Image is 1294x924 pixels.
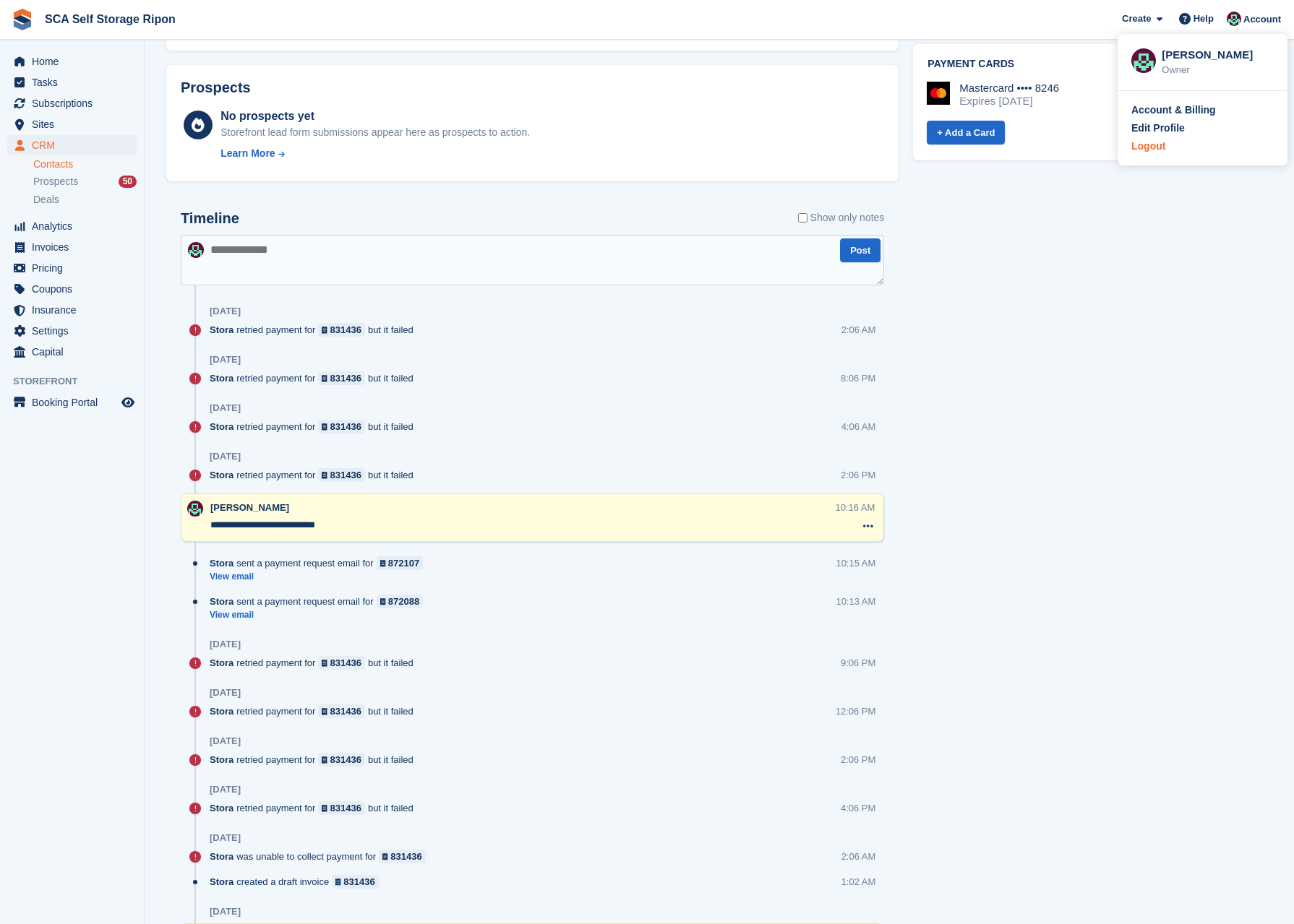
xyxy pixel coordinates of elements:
[210,875,233,889] span: Stora
[33,157,137,171] a: Contacts
[330,656,361,670] div: 831436
[7,216,137,236] a: menu
[7,342,137,362] a: menu
[181,210,239,227] h2: Timeline
[7,279,137,299] a: menu
[210,850,233,863] span: Stora
[1162,63,1274,77] div: Owner
[836,556,875,570] div: 10:15 AM
[32,321,119,341] span: Settings
[33,175,78,189] span: Prospects
[32,114,119,134] span: Sites
[7,321,137,341] a: menu
[7,135,137,155] a: menu
[959,82,1059,95] div: Mastercard •••• 8246
[330,753,361,767] div: 831436
[33,174,137,189] a: Prospects 50
[1131,121,1185,136] div: Edit Profile
[332,875,379,889] a: 831436
[210,451,241,462] div: [DATE]
[210,556,233,570] span: Stora
[377,556,424,570] a: 872107
[119,176,137,188] div: 50
[7,392,137,413] a: menu
[318,704,365,718] a: 831436
[210,595,233,608] span: Stora
[210,656,421,670] div: retried payment for but it failed
[188,242,204,258] img: Sam Chapman
[210,704,233,718] span: Stora
[210,832,241,844] div: [DATE]
[13,374,144,389] span: Storefront
[318,323,365,337] a: 831436
[959,95,1059,108] div: Expires [DATE]
[210,609,430,621] a: View email
[7,114,137,134] a: menu
[220,108,530,125] div: No prospects yet
[798,210,807,225] input: Show only notes
[210,354,241,366] div: [DATE]
[210,735,241,747] div: [DATE]
[210,784,241,795] div: [DATE]
[1131,103,1274,118] a: Account & Billing
[220,125,530,140] div: Storefront lead form submissions appear here as prospects to action.
[210,420,233,433] span: Stora
[7,237,137,257] a: menu
[343,875,374,889] div: 831436
[1131,121,1274,136] a: Edit Profile
[210,468,421,482] div: retried payment for but it failed
[181,79,251,96] h2: Prospects
[32,72,119,92] span: Tasks
[210,801,233,815] span: Stora
[318,753,365,767] a: 831436
[318,656,365,670] a: 831436
[1131,48,1156,73] img: Sam Chapman
[330,371,361,385] div: 831436
[330,468,361,482] div: 831436
[32,258,119,278] span: Pricing
[841,850,876,863] div: 2:06 AM
[210,371,233,385] span: Stora
[7,51,137,72] a: menu
[210,687,241,699] div: [DATE]
[841,801,875,815] div: 4:06 PM
[32,216,119,236] span: Analytics
[210,556,430,570] div: sent a payment request email for
[1227,12,1241,26] img: Sam Chapman
[210,656,233,670] span: Stora
[210,875,386,889] div: created a draft invoice
[210,595,430,608] div: sent a payment request email for
[1194,12,1214,26] span: Help
[840,238,880,262] button: Post
[33,192,137,207] a: Deals
[210,704,421,718] div: retried payment for but it failed
[32,392,119,413] span: Booking Portal
[32,279,119,299] span: Coupons
[1122,12,1151,26] span: Create
[33,193,59,207] span: Deals
[330,801,361,815] div: 831436
[39,7,181,31] a: SCA Self Storage Ripon
[379,850,426,863] a: 831436
[210,753,421,767] div: retried payment for but it failed
[1131,139,1274,154] a: Logout
[32,237,119,257] span: Invoices
[220,146,530,161] a: Learn More
[7,72,137,92] a: menu
[377,595,424,608] a: 872088
[210,371,421,385] div: retried payment for but it failed
[330,323,361,337] div: 831436
[927,59,1258,70] h2: Payment cards
[330,704,361,718] div: 831436
[1131,103,1216,118] div: Account & Billing
[927,121,1005,144] a: + Add a Card
[210,801,421,815] div: retried payment for but it failed
[841,371,875,385] div: 8:06 PM
[210,850,433,863] div: was unable to collect payment for
[210,402,241,414] div: [DATE]
[32,93,119,113] span: Subscriptions
[841,468,875,482] div: 2:06 PM
[12,9,33,30] img: stora-icon-8386f47178a22dfd0bd8f6a31ec36ba5ce8667c1dd55bd0f319d3a0aa187defe.svg
[210,906,241,917] div: [DATE]
[927,82,950,105] img: Mastercard Logo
